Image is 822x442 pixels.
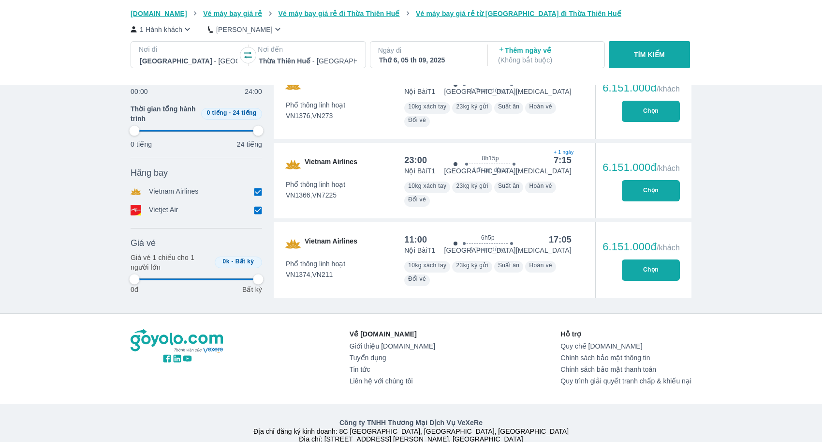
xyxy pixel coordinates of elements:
p: 0đ [131,285,138,294]
span: 0k [223,258,230,265]
p: 00:00 [131,87,148,96]
span: - [232,258,234,265]
span: /khách [657,244,680,252]
p: Nơi đến [258,45,357,54]
img: VN [285,77,301,93]
span: 23kg ký gửi [456,103,488,110]
p: Ngày đi [378,46,478,55]
span: 24 tiếng [233,109,257,116]
div: 17:05 [549,234,572,245]
button: Chọn [622,259,680,281]
p: [GEOGRAPHIC_DATA] [MEDICAL_DATA] [444,245,571,255]
button: Chọn [622,180,680,201]
div: 11:00 [404,234,427,245]
span: Suất ăn [498,183,520,189]
span: Vé máy bay giá rẻ từ [GEOGRAPHIC_DATA] đi Thừa Thiên Huế [416,10,621,17]
span: VN1366,VN7225 [286,190,345,200]
span: 10kg xách tay [408,103,446,110]
span: [DOMAIN_NAME] [131,10,187,17]
span: Vietnam Airlines [305,77,357,93]
p: Hỗ trợ [560,329,691,339]
p: Nơi đi [139,45,238,54]
span: 8h15p [482,154,499,162]
span: Hoàn vé [529,103,552,110]
p: Bất kỳ [242,285,262,294]
span: Vé máy bay giá rẻ [203,10,262,17]
p: Nội Bài T1 [404,166,435,176]
span: Đổi vé [408,196,426,203]
div: 7:15 [554,154,572,166]
span: Phổ thông linh hoạt [286,100,345,110]
p: [GEOGRAPHIC_DATA] [MEDICAL_DATA] [444,166,571,176]
p: Về [DOMAIN_NAME] [350,329,435,339]
span: 6h5p [481,234,495,242]
p: Công ty TNHH Thương Mại Dịch Vụ VeXeRe [132,418,690,427]
span: 10kg xách tay [408,262,446,269]
p: Vietnam Airlines [149,186,199,197]
a: Giới thiệu [DOMAIN_NAME] [350,342,435,350]
div: 6.151.000đ [602,241,680,253]
p: Vietjet Air [149,205,178,215]
span: 23kg ký gửi [456,262,488,269]
span: Giá vé [131,237,156,249]
img: VN [285,157,301,172]
p: ( Không bắt buộc ) [498,55,596,65]
span: Vé máy bay giá rẻ đi Thừa Thiên Huế [279,10,400,17]
nav: breadcrumb [131,9,691,18]
span: Thời gian tổng hành trình [131,104,197,123]
span: Vietnam Airlines [305,236,357,252]
p: TÌM KIẾM [634,50,665,60]
a: Quy trình giải quyết tranh chấp & khiếu nại [560,377,691,385]
span: 23kg ký gửi [456,183,488,189]
button: Chọn [622,101,680,122]
span: Hoàn vé [529,183,552,189]
img: VN [285,236,301,252]
a: Chính sách bảo mật thanh toán [560,366,691,373]
div: 23:00 [404,154,427,166]
p: Nội Bài T1 [404,245,435,255]
span: Hãng bay [131,167,168,179]
button: [PERSON_NAME] [208,24,283,34]
span: Đổi vé [408,275,426,282]
span: /khách [657,164,680,172]
span: + 1 ngày [554,149,572,156]
span: 10kg xách tay [408,183,446,189]
a: Quy chế [DOMAIN_NAME] [560,342,691,350]
button: TÌM KIẾM [609,41,690,68]
p: [PERSON_NAME] [216,25,273,34]
p: Thêm ngày về [498,46,596,65]
span: Suất ăn [498,103,520,110]
img: logo [131,329,224,353]
span: /khách [657,85,680,93]
a: Chính sách bảo mật thông tin [560,354,691,362]
span: Đổi vé [408,117,426,123]
p: 24 tiếng [237,139,262,149]
p: Giá vé 1 chiều cho 1 người lớn [131,253,211,272]
span: VN1374,VN211 [286,270,345,279]
span: Hoàn vé [529,262,552,269]
span: Phổ thông linh hoạt [286,180,345,189]
span: VN1376,VN273 [286,111,345,121]
div: 6.151.000đ [602,162,680,173]
span: Vietnam Airlines [305,157,357,172]
span: Suất ăn [498,262,520,269]
a: Liên hệ với chúng tôi [350,377,435,385]
p: 0 tiếng [131,139,152,149]
div: Thứ 6, 05 th 09, 2025 [379,55,477,65]
button: 1 Hành khách [131,24,192,34]
p: [GEOGRAPHIC_DATA] [MEDICAL_DATA] [444,87,571,96]
a: Tuyển dụng [350,354,435,362]
span: - [229,109,231,116]
p: Nội Bài T1 [404,87,435,96]
span: Bất kỳ [235,258,254,265]
p: 1 Hành khách [140,25,182,34]
p: 24:00 [245,87,262,96]
span: Phổ thông linh hoạt [286,259,345,269]
a: Tin tức [350,366,435,373]
span: 0 tiếng [207,109,227,116]
div: 6.151.000đ [602,82,680,94]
